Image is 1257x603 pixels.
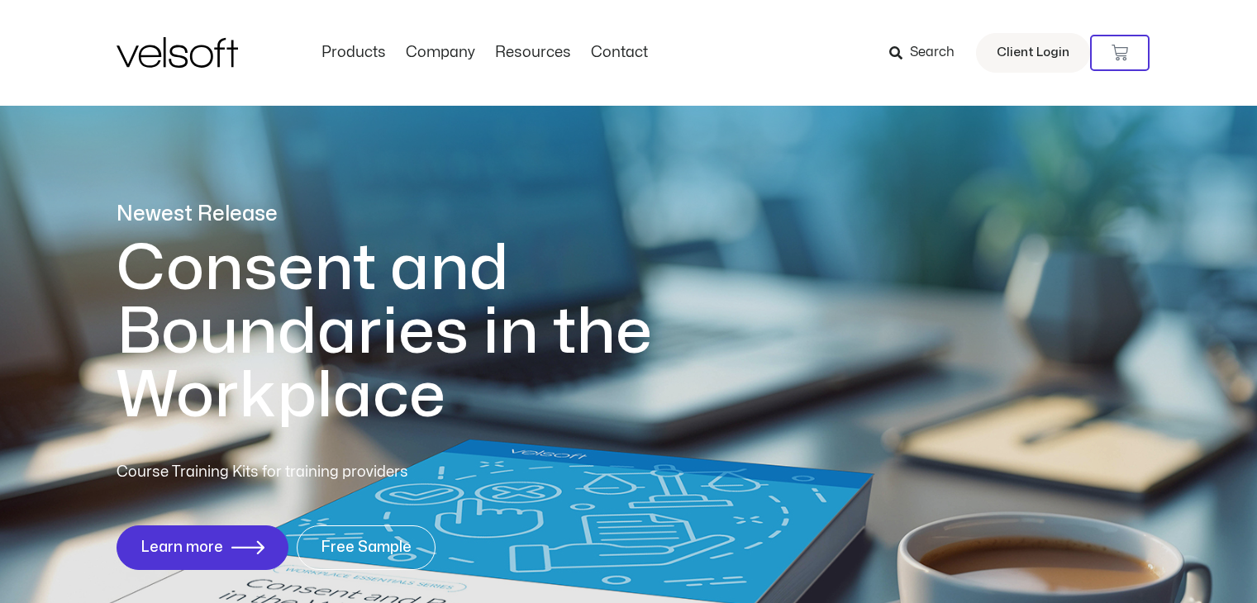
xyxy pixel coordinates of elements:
[312,44,396,62] a: ProductsMenu Toggle
[117,461,528,484] p: Course Training Kits for training providers
[396,44,485,62] a: CompanyMenu Toggle
[117,525,288,570] a: Learn more
[889,39,966,67] a: Search
[117,237,720,428] h1: Consent and Boundaries in the Workplace
[312,44,658,62] nav: Menu
[321,539,412,556] span: Free Sample
[297,525,436,570] a: Free Sample
[910,42,955,64] span: Search
[997,42,1069,64] span: Client Login
[140,539,223,556] span: Learn more
[117,200,720,229] p: Newest Release
[581,44,658,62] a: ContactMenu Toggle
[485,44,581,62] a: ResourcesMenu Toggle
[976,33,1090,73] a: Client Login
[117,37,238,68] img: Velsoft Training Materials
